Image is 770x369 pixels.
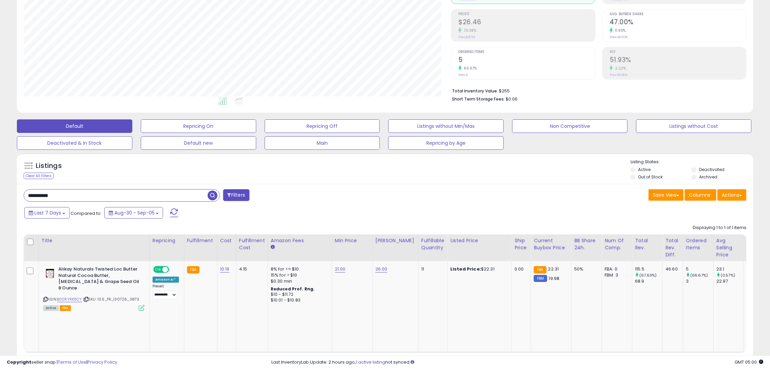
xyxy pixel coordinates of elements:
[335,237,370,244] div: Min Price
[452,88,498,94] b: Total Inventory Value:
[735,359,763,365] span: 2025-09-15 05:00 GMT
[42,237,147,244] div: Title
[271,286,315,292] b: Reduced Prof. Rng.
[220,237,233,244] div: Cost
[638,167,650,172] label: Active
[87,359,117,365] a: Privacy Policy
[335,266,346,273] a: 21.00
[458,56,595,65] h2: 5
[534,275,547,282] small: FBM
[375,237,416,244] div: [PERSON_NAME]
[153,284,179,299] div: Preset:
[114,209,155,216] span: Aug-30 - Sep-05
[271,244,275,250] small: Amazon Fees.
[265,136,380,150] button: Main
[24,173,54,179] div: Clear All Filters
[104,207,163,219] button: Aug-30 - Sep-05
[187,266,200,274] small: FBA
[716,278,744,284] div: 22.97
[271,278,327,284] div: $0.30 min
[34,209,61,216] span: Last 7 Days
[635,278,662,284] div: 68.9
[356,359,385,365] a: 1 active listing
[635,237,660,251] div: Total Rev.
[271,359,763,366] div: Last InventoryLab Update: 2 hours ago, not synced.
[153,277,179,283] div: Amazon AI *
[574,237,599,251] div: BB Share 24h.
[450,266,481,272] b: Listed Price:
[631,159,753,165] p: Listing States:
[461,66,477,71] small: 66.67%
[153,237,181,244] div: Repricing
[421,237,445,251] div: Fulfillable Quantity
[271,297,327,303] div: $10.01 - $10.83
[605,266,627,272] div: FBA: 0
[7,359,31,365] strong: Copyright
[605,237,629,251] div: Num of Comp.
[43,305,59,311] span: All listings currently available for purchase on Amazon
[610,50,746,54] span: ROI
[686,266,713,272] div: 5
[717,189,746,201] button: Actions
[7,359,117,366] div: seller snap | |
[605,272,627,278] div: FBM: 3
[458,18,595,27] h2: $26.46
[610,18,746,27] h2: 47.00%
[36,161,62,171] h5: Listings
[239,237,265,251] div: Fulfillment Cost
[665,237,680,258] div: Total Rev. Diff.
[613,28,626,33] small: 11.90%
[452,96,505,102] b: Short Term Storage Fees:
[699,174,717,180] label: Archived
[220,266,230,273] a: 10.19
[271,272,327,278] div: 15% for > $10
[534,266,546,274] small: FBA
[716,237,741,258] div: Avg Selling Price
[43,266,57,280] img: 41KJrxri89L._SL40_.jpg
[693,225,746,231] div: Displaying 1 to 1 of 1 items
[610,12,746,16] span: Avg. Buybox Share
[686,278,713,284] div: 3
[716,266,744,272] div: 23.1
[549,275,560,282] span: 19.98
[458,12,595,16] span: Profit
[168,267,179,273] span: OFF
[506,96,517,102] span: $0.06
[458,73,468,77] small: Prev: 3
[665,266,678,272] div: 46.60
[388,119,504,133] button: Listings without Min/Max
[458,35,475,39] small: Prev: $15.53
[388,136,504,150] button: Repricing by Age
[610,73,628,77] small: Prev: 50.80%
[685,189,716,201] button: Columns
[223,189,249,201] button: Filters
[17,119,132,133] button: Default
[271,292,327,297] div: $10 - $11.72
[610,56,746,65] h2: 51.93%
[421,266,442,272] div: 11
[512,119,628,133] button: Non Competitive
[17,136,132,150] button: Deactivated & In Stock
[375,266,388,273] a: 26.00
[450,266,506,272] div: $22.31
[187,237,214,244] div: Fulfillment
[690,273,708,278] small: (66.67%)
[71,210,102,217] span: Compared to:
[686,237,711,251] div: Ordered Items
[639,273,657,278] small: (67.63%)
[648,189,684,201] button: Save View
[458,50,595,54] span: Ordered Items
[452,86,741,94] li: $255
[514,266,526,272] div: 0.00
[461,28,476,33] small: 70.38%
[239,266,263,272] div: 4.15
[514,237,528,251] div: Ship Price
[271,237,329,244] div: Amazon Fees
[636,119,751,133] button: Listings without Cost
[699,167,724,172] label: Deactivated
[534,237,568,251] div: Current Buybox Price
[721,273,735,278] small: (0.57%)
[610,35,628,39] small: Prev: 42.00%
[271,266,327,272] div: 8% for <= $10
[58,359,86,365] a: Terms of Use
